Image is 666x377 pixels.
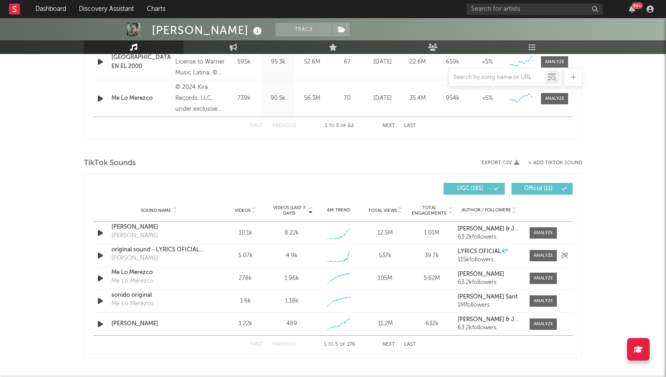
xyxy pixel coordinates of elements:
[229,58,259,67] div: 595k
[286,251,298,260] div: 4.9k
[318,207,360,214] div: 6M Trend
[364,229,406,238] div: 12.5M
[382,123,395,128] button: Next
[462,207,511,213] span: Author / Followers
[250,123,263,128] button: First
[263,58,293,67] div: 95.3k
[411,274,453,283] div: 5.62M
[314,121,364,132] div: 1 5 62
[235,208,251,213] span: Videos
[111,268,206,277] a: Me Lo Merezco
[331,94,363,103] div: 70
[458,234,521,240] div: 63.2k followers
[229,94,259,103] div: 739k
[367,94,398,103] div: [DATE]
[364,319,406,328] div: 11.2M
[402,58,433,67] div: 22.6M
[111,223,206,232] a: [PERSON_NAME]
[297,94,327,103] div: 56.3M
[467,4,603,15] input: Search for artists
[111,231,158,240] div: [PERSON_NAME]
[449,186,491,191] span: UGC ( 165 )
[367,58,398,67] div: [DATE]
[437,58,468,67] div: 659k
[519,161,582,166] button: + Add TikTok Sound
[444,183,505,195] button: UGC(165)
[111,291,206,300] div: sonido original
[458,226,521,232] a: [PERSON_NAME] & JQuiles
[512,183,573,195] button: Official(11)
[341,124,346,128] span: of
[111,277,154,286] div: Me Lo Merezco
[472,58,502,67] div: <5%
[632,2,643,9] div: 99 +
[458,271,504,277] strong: [PERSON_NAME]
[285,229,299,238] div: 8.22k
[175,46,225,78] div: Under Exclusive License to Warner Music Latina, © 2023 Kira Records, LLC
[458,279,521,286] div: 63.2k followers
[517,186,559,191] span: Official ( 11 )
[449,74,545,81] input: Search by song name or URL
[458,257,521,263] div: 115k followers
[482,160,519,166] button: Export CSV
[458,249,521,255] a: LYRICS OFICIAL💎
[272,123,296,128] button: Previous
[402,94,433,103] div: 35.4M
[328,343,333,347] span: to
[329,124,334,128] span: to
[458,317,521,323] a: [PERSON_NAME] & JQuiles
[224,274,266,283] div: 278k
[458,294,521,300] a: [PERSON_NAME] Sant
[111,319,206,328] a: [PERSON_NAME]
[382,342,395,347] button: Next
[271,205,308,216] span: Videos (last 7 days)
[111,245,206,255] a: original sound - LYRICS OFICIAL💎
[458,302,521,308] div: 1M followers
[111,254,158,263] div: [PERSON_NAME]
[263,94,293,103] div: 90.5k
[458,294,518,300] strong: [PERSON_NAME] Sant
[528,161,582,166] button: + Add TikTok Sound
[458,249,508,255] strong: LYRICS OFICIAL💎
[250,342,263,347] button: First
[411,229,453,238] div: 1.01M
[224,297,266,306] div: 1.6k
[411,251,453,260] div: 39.7k
[224,319,266,328] div: 1.22k
[340,343,345,347] span: of
[175,82,225,115] div: © 2024 Kira Records, LLC, under exclusive license to Warner Music Latina Inc.
[411,205,448,216] span: Total Engagements
[331,58,363,67] div: 67
[364,251,406,260] div: 537k
[84,158,136,169] span: TikTok Sounds
[437,94,468,103] div: 954k
[111,94,171,103] a: Me Lo Merezco
[411,319,453,328] div: 632k
[111,53,171,71] a: [GEOGRAPHIC_DATA] EN EL 2000
[224,229,266,238] div: 10.1k
[364,274,406,283] div: 105M
[458,226,531,232] strong: [PERSON_NAME] & JQuiles
[314,339,364,350] div: 1 5 176
[458,317,531,323] strong: [PERSON_NAME] & JQuiles
[224,251,266,260] div: 5.07k
[285,274,299,283] div: 1.96k
[275,23,332,36] button: Track
[111,299,154,308] div: Me Lo Merezco
[297,58,327,67] div: 52.6M
[286,319,297,328] div: 489
[152,23,264,38] div: [PERSON_NAME]
[368,208,397,213] span: Total Views
[285,297,299,306] div: 1.18k
[404,342,416,347] button: Last
[458,271,521,278] a: [PERSON_NAME]
[272,342,296,347] button: Previous
[404,123,416,128] button: Last
[629,5,635,13] button: 99+
[141,208,171,213] span: Sound Name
